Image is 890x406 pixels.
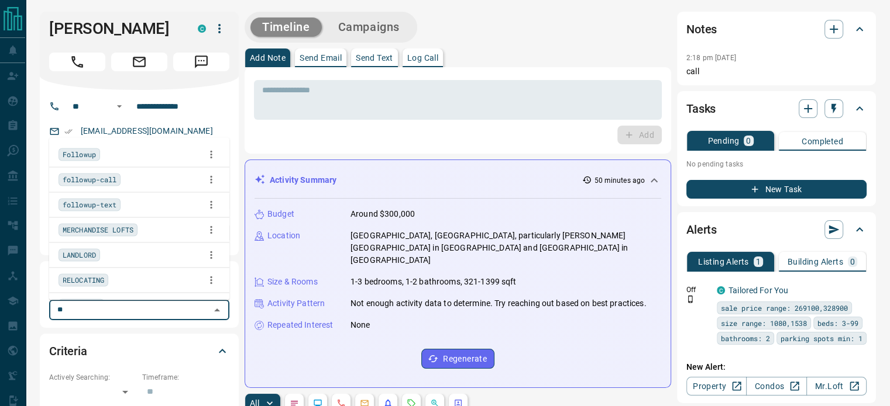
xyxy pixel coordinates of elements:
[111,53,167,71] span: Email
[686,99,716,118] h2: Tasks
[63,173,116,185] span: followup-call
[850,258,855,266] p: 0
[64,127,73,136] svg: Email Verified
[63,299,100,311] span: london ON
[112,99,126,113] button: Open
[81,126,213,136] a: [EMAIL_ADDRESS][DOMAIN_NAME]
[721,317,807,329] span: size range: 1080,1538
[49,342,87,360] h2: Criteria
[267,230,300,242] p: Location
[49,19,180,38] h1: [PERSON_NAME]
[594,175,645,186] p: 50 minutes ago
[686,15,867,43] div: Notes
[407,54,438,62] p: Log Call
[350,208,415,220] p: Around $300,000
[267,319,333,331] p: Repeated Interest
[729,286,788,295] a: Tailored For You
[63,148,96,160] span: Followup
[49,372,136,383] p: Actively Searching:
[250,18,322,37] button: Timeline
[49,337,229,365] div: Criteria
[686,20,717,39] h2: Notes
[686,155,867,173] p: No pending tasks
[421,349,494,369] button: Regenerate
[686,180,867,199] button: New Task
[350,230,661,266] p: [GEOGRAPHIC_DATA], [GEOGRAPHIC_DATA], particularly [PERSON_NAME][GEOGRAPHIC_DATA] in [GEOGRAPHIC_...
[350,276,517,288] p: 1-3 bedrooms, 1-2 bathrooms, 321-1399 sqft
[250,54,286,62] p: Add Note
[781,332,862,344] span: parking spots min: 1
[707,137,739,145] p: Pending
[63,274,104,286] span: RELOCATING
[63,249,96,261] span: LANDLORD
[300,54,342,62] p: Send Email
[686,54,736,62] p: 2:18 pm [DATE]
[817,317,858,329] span: beds: 3-99
[686,65,867,78] p: call
[806,377,867,395] a: Mr.Loft
[802,137,843,145] p: Completed
[173,53,229,71] span: Message
[255,169,661,191] div: Activity Summary50 minutes ago
[267,208,294,220] p: Budget
[63,224,133,235] span: MERCHANDISE LOFTS
[686,95,867,123] div: Tasks
[686,216,867,244] div: Alerts
[270,174,336,186] p: Activity Summary
[756,258,761,266] p: 1
[267,297,325,310] p: Activity Pattern
[209,302,225,318] button: Close
[356,54,393,62] p: Send Text
[698,258,749,266] p: Listing Alerts
[198,25,206,33] div: condos.ca
[721,302,848,314] span: sale price range: 269100,328900
[49,53,105,71] span: Call
[350,319,370,331] p: None
[686,284,710,295] p: Off
[717,286,725,294] div: condos.ca
[746,377,806,395] a: Condos
[788,258,843,266] p: Building Alerts
[350,297,647,310] p: Not enough activity data to determine. Try reaching out based on best practices.
[721,332,770,344] span: bathrooms: 2
[267,276,318,288] p: Size & Rooms
[686,220,717,239] h2: Alerts
[142,372,229,383] p: Timeframe:
[746,137,751,145] p: 0
[686,361,867,373] p: New Alert:
[686,377,747,395] a: Property
[63,199,116,210] span: followup-text
[686,295,695,303] svg: Push Notification Only
[327,18,411,37] button: Campaigns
